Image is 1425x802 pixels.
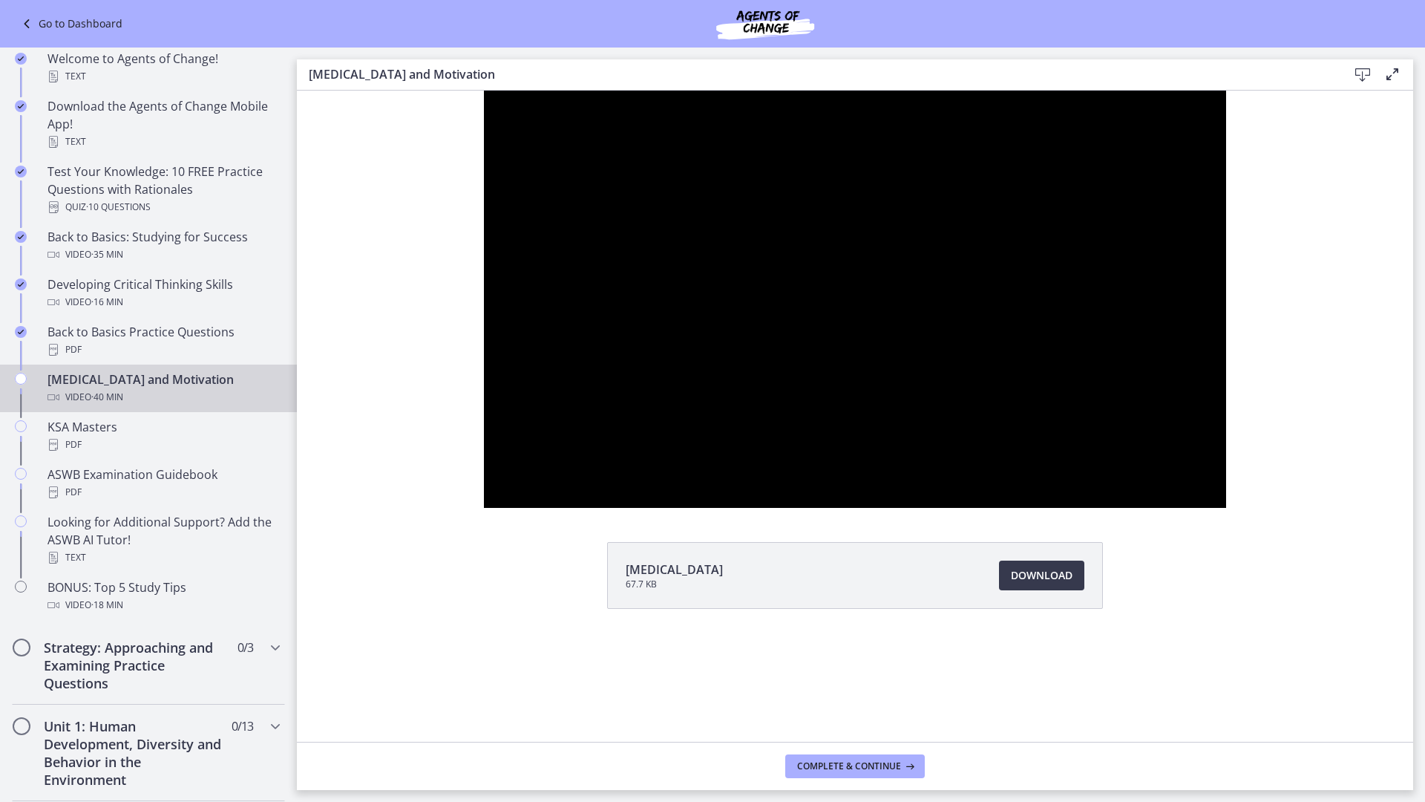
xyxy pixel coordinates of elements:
[47,371,279,406] div: [MEDICAL_DATA] and Motivation
[44,639,225,692] h2: Strategy: Approaching and Examining Practice Questions
[47,198,279,216] div: Quiz
[47,578,279,614] div: BONUS: Top 5 Study Tips
[47,466,279,501] div: ASWB Examination Guidebook
[309,65,1324,83] h3: [MEDICAL_DATA] and Motivation
[47,388,279,406] div: Video
[15,166,27,177] i: Completed
[785,754,925,778] button: Complete & continue
[47,513,279,567] div: Looking for Additional Support? Add the ASWB AI Tutor!
[47,418,279,454] div: KSA Masters
[999,561,1084,590] a: Download
[91,388,123,406] span: · 40 min
[237,639,253,656] span: 0 / 3
[47,276,279,311] div: Developing Critical Thinking Skills
[47,163,279,216] div: Test Your Knowledge: 10 FREE Practice Questions with Rationales
[91,293,123,311] span: · 16 min
[18,15,122,33] a: Go to Dashboard
[626,578,723,590] span: 67.7 KB
[47,549,279,567] div: Text
[47,246,279,264] div: Video
[15,100,27,112] i: Completed
[797,760,901,772] span: Complete & continue
[47,133,279,151] div: Text
[47,341,279,359] div: PDF
[86,198,151,216] span: · 10 Questions
[47,50,279,85] div: Welcome to Agents of Change!
[91,596,123,614] span: · 18 min
[15,231,27,243] i: Completed
[232,717,253,735] span: 0 / 13
[676,6,854,42] img: Agents of Change
[47,97,279,151] div: Download the Agents of Change Mobile App!
[47,483,279,501] div: PDF
[15,53,27,65] i: Completed
[15,278,27,290] i: Completed
[47,323,279,359] div: Back to Basics Practice Questions
[47,293,279,311] div: Video
[297,91,1413,508] iframe: Video Lesson
[91,246,123,264] span: · 35 min
[44,717,225,789] h2: Unit 1: Human Development, Diversity and Behavior in the Environment
[47,68,279,85] div: Text
[47,596,279,614] div: Video
[1011,567,1072,584] span: Download
[47,228,279,264] div: Back to Basics: Studying for Success
[626,561,723,578] span: [MEDICAL_DATA]
[15,326,27,338] i: Completed
[47,436,279,454] div: PDF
